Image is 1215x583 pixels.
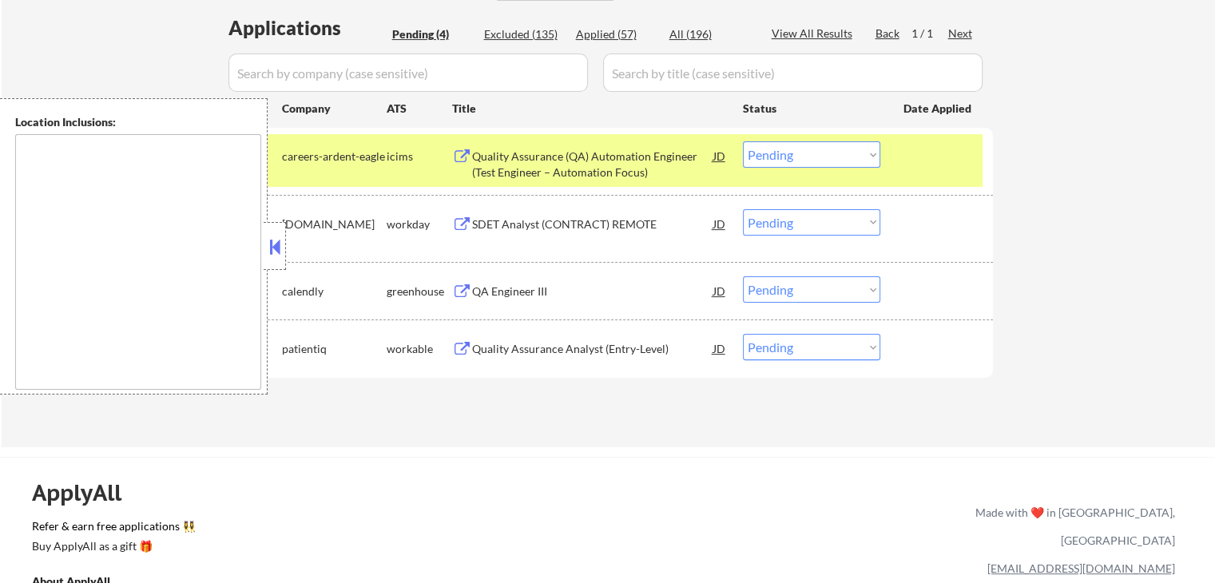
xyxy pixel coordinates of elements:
div: QA Engineer III [472,284,713,299]
div: JD [712,141,728,170]
div: Applied (57) [576,26,656,42]
div: JD [712,334,728,363]
div: greenhouse [387,284,452,299]
div: Pending (4) [392,26,472,42]
a: Buy ApplyAll as a gift 🎁 [32,537,192,557]
div: Quality Assurance Analyst (Entry-Level) [472,341,713,357]
div: Back [876,26,901,42]
div: workable [387,341,452,357]
div: calendly [282,284,387,299]
div: Excluded (135) [484,26,564,42]
div: Next [948,26,974,42]
div: View All Results [772,26,857,42]
input: Search by title (case sensitive) [603,54,983,92]
div: Location Inclusions: [15,114,261,130]
div: Quality Assurance (QA) Automation Engineer (Test Engineer – Automation Focus) [472,149,713,180]
div: 1 / 1 [911,26,948,42]
div: Status [743,93,880,122]
div: Title [452,101,728,117]
div: workday [387,216,452,232]
div: All (196) [669,26,749,42]
div: ApplyAll [32,479,140,506]
div: Date Applied [903,101,974,117]
div: careers-ardent-eagle [282,149,387,165]
div: Company [282,101,387,117]
div: icims [387,149,452,165]
div: ATS [387,101,452,117]
div: Buy ApplyAll as a gift 🎁 [32,541,192,552]
a: [EMAIL_ADDRESS][DOMAIN_NAME] [987,561,1175,575]
div: [DOMAIN_NAME] [282,216,387,232]
div: Made with ❤️ in [GEOGRAPHIC_DATA], [GEOGRAPHIC_DATA] [969,498,1175,554]
input: Search by company (case sensitive) [228,54,588,92]
div: patientiq [282,341,387,357]
div: JD [712,276,728,305]
div: Applications [228,18,387,38]
a: Refer & earn free applications 👯‍♀️ [32,521,641,537]
div: SDET Analyst (CONTRACT) REMOTE [472,216,713,232]
div: JD [712,209,728,238]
